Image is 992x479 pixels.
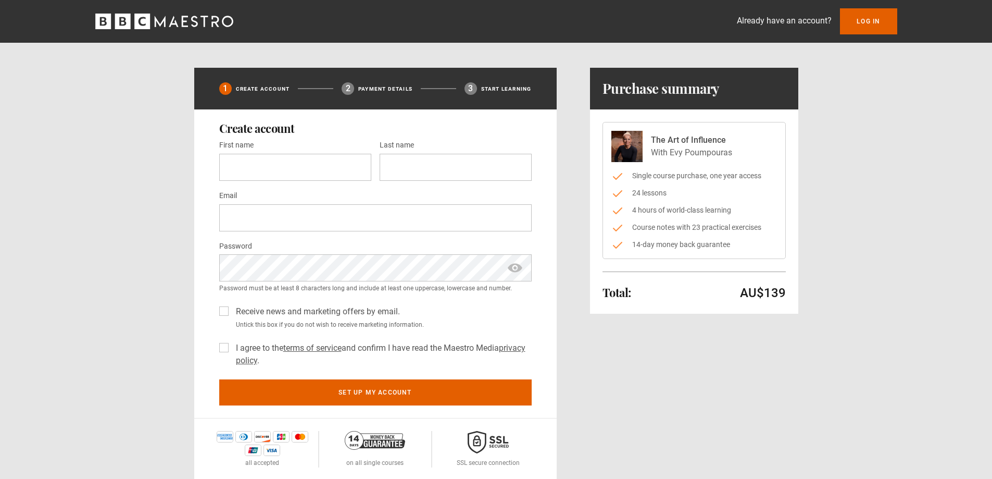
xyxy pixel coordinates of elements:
h1: Purchase summary [602,80,720,97]
h2: Create account [219,122,532,134]
img: amex [217,431,233,443]
small: Untick this box if you do not wish to receive marketing information. [232,320,532,329]
p: With Evy Poumpouras [651,146,732,159]
p: Payment details [358,85,412,93]
p: Already have an account? [737,15,832,27]
img: unionpay [245,445,261,456]
svg: BBC Maestro [95,14,233,29]
label: First name [219,139,254,152]
h2: Total: [602,286,631,299]
a: Log In [840,8,897,34]
img: 14-day-money-back-guarantee-42d24aedb5115c0ff13b.png [345,431,405,450]
p: Start learning [481,85,532,93]
div: 1 [219,82,232,95]
img: diners [235,431,252,443]
img: mastercard [292,431,308,443]
label: Last name [380,139,414,152]
a: terms of service [283,343,342,353]
p: all accepted [245,458,279,468]
p: SSL secure connection [457,458,520,468]
li: 14-day money back guarantee [611,239,777,250]
span: show password [507,254,523,281]
li: 24 lessons [611,188,777,199]
img: jcb [273,431,290,443]
p: The Art of Influence [651,134,732,146]
label: I agree to the and confirm I have read the Maestro Media . [232,342,532,367]
p: on all single courses [346,458,404,468]
div: 3 [464,82,477,95]
label: Email [219,190,237,202]
p: AU$139 [740,285,786,301]
p: Create Account [236,85,290,93]
li: 4 hours of world-class learning [611,205,777,216]
label: Receive news and marketing offers by email. [232,305,400,318]
button: Set up my account [219,379,532,406]
small: Password must be at least 8 characters long and include at least one uppercase, lowercase and num... [219,284,532,293]
li: Single course purchase, one year access [611,170,777,181]
label: Password [219,240,252,253]
div: 2 [342,82,354,95]
img: discover [254,431,271,443]
li: Course notes with 23 practical exercises [611,222,777,233]
img: visa [263,445,280,456]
